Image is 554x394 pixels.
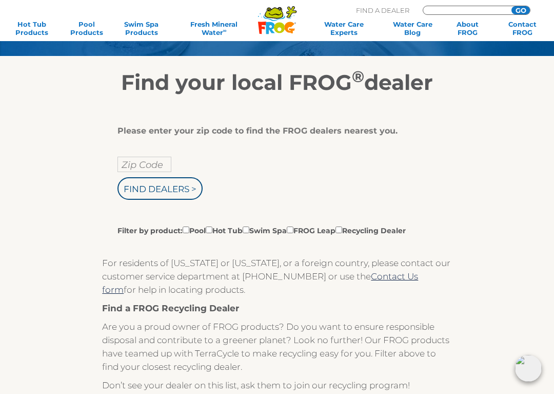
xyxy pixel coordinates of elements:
p: Don’t see your dealer on this list, ask them to join our recycling program! [102,379,451,392]
p: Are you a proud owner of FROG products? Do you want to ensure responsible disposal and contribute... [102,320,451,373]
a: Hot TubProducts [10,20,53,36]
img: openIcon [515,355,542,382]
a: Water CareBlog [391,20,434,36]
div: Please enter your zip code to find the FROG dealers nearest you. [117,126,428,136]
strong: Find a FROG Recycling Dealer [102,303,239,313]
a: ContactFROG [501,20,544,36]
input: GO [511,6,530,14]
input: Find Dealers > [117,177,203,200]
input: Filter by product:PoolHot TubSwim SpaFROG LeapRecycling Dealer [183,227,189,233]
a: Water CareExperts [309,20,379,36]
a: Fresh MineralWater∞ [175,20,253,36]
sup: ∞ [223,28,227,33]
label: Filter by product: Pool Hot Tub Swim Spa FROG Leap Recycling Dealer [117,224,406,236]
a: AboutFROG [446,20,489,36]
p: Find A Dealer [356,6,409,15]
input: Filter by product:PoolHot TubSwim SpaFROG LeapRecycling Dealer [287,227,293,233]
p: For residents of [US_STATE] or [US_STATE], or a foreign country, please contact our customer serv... [102,256,451,296]
input: Zip Code Form [431,6,500,13]
input: Filter by product:PoolHot TubSwim SpaFROG LeapRecycling Dealer [206,227,212,233]
input: Filter by product:PoolHot TubSwim SpaFROG LeapRecycling Dealer [335,227,342,233]
a: PoolProducts [65,20,108,36]
sup: ® [352,67,364,86]
input: Filter by product:PoolHot TubSwim SpaFROG LeapRecycling Dealer [243,227,249,233]
h2: Find your local FROG dealer [15,69,539,95]
a: Swim SpaProducts [120,20,163,36]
